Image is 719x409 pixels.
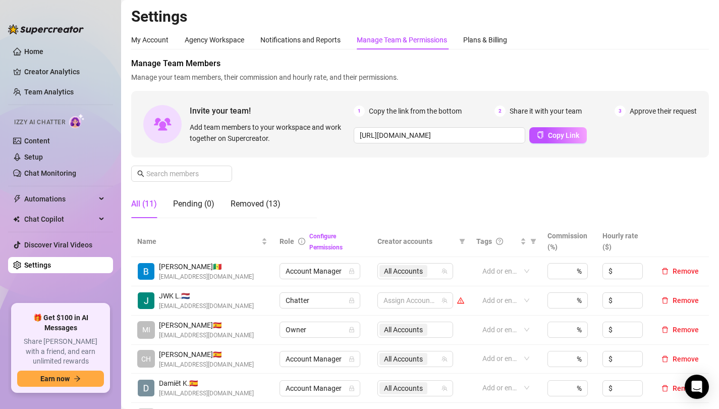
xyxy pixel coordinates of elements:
[494,106,506,117] span: 2
[24,137,50,145] a: Content
[159,261,254,272] span: [PERSON_NAME] 🇸🇳
[14,118,65,127] span: Izzy AI Chatter
[231,198,281,210] div: Removed (13)
[138,292,154,309] img: JWK Logistics
[24,88,74,96] a: Team Analytics
[476,236,492,247] span: Tags
[661,268,669,275] span: delete
[138,263,154,280] img: Barbara van der Weiden
[661,297,669,304] span: delete
[131,34,169,45] div: My Account
[657,265,703,277] button: Remove
[657,382,703,394] button: Remove
[441,268,448,274] span: team
[441,297,448,303] span: team
[530,238,536,244] span: filter
[673,355,699,363] span: Remove
[260,34,341,45] div: Notifications and Reports
[369,106,462,117] span: Copy the link from the bottom
[137,170,144,177] span: search
[131,226,273,257] th: Name
[496,238,503,245] span: question-circle
[159,290,254,301] span: JWK L. 🇳🇱
[357,34,447,45] div: Manage Team & Permissions
[349,385,355,391] span: lock
[673,267,699,275] span: Remove
[185,34,244,45] div: Agency Workspace
[379,353,427,365] span: All Accounts
[349,327,355,333] span: lock
[286,381,354,396] span: Account Manager
[8,24,84,34] img: logo-BBDzfeDw.svg
[24,211,96,227] span: Chat Copilot
[349,268,355,274] span: lock
[74,375,81,382] span: arrow-right
[685,375,709,399] div: Open Intercom Messenger
[159,389,254,398] span: [EMAIL_ADDRESS][DOMAIN_NAME]
[24,241,92,249] a: Discover Viral Videos
[309,233,343,251] a: Configure Permissions
[537,131,544,138] span: copy
[146,168,218,179] input: Search members
[349,297,355,303] span: lock
[24,191,96,207] span: Automations
[17,371,104,387] button: Earn nowarrow-right
[24,169,76,177] a: Chat Monitoring
[657,324,703,336] button: Remove
[661,326,669,333] span: delete
[596,226,651,257] th: Hourly rate ($)
[630,106,697,117] span: Approve their request
[529,127,587,143] button: Copy Link
[286,264,354,279] span: Account Manager
[40,375,70,383] span: Earn now
[673,384,699,392] span: Remove
[190,105,354,117] span: Invite your team!
[298,238,305,245] span: info-circle
[528,234,538,249] span: filter
[138,380,154,396] img: Damiët Korver
[286,322,354,337] span: Owner
[379,382,427,394] span: All Accounts
[657,353,703,365] button: Remove
[280,237,294,245] span: Role
[159,301,254,311] span: [EMAIL_ADDRESS][DOMAIN_NAME]
[69,114,85,128] img: AI Chatter
[384,353,423,365] span: All Accounts
[24,64,105,80] a: Creator Analytics
[159,360,254,370] span: [EMAIL_ADDRESS][DOMAIN_NAME]
[159,331,254,340] span: [EMAIL_ADDRESS][DOMAIN_NAME]
[457,234,467,249] span: filter
[24,47,43,56] a: Home
[384,383,423,394] span: All Accounts
[441,356,448,362] span: team
[24,153,43,161] a: Setup
[131,198,157,210] div: All (11)
[286,293,354,308] span: Chatter
[463,34,507,45] div: Plans & Billing
[24,261,51,269] a: Settings
[548,131,579,139] span: Copy Link
[657,294,703,306] button: Remove
[190,122,350,144] span: Add team members to your workspace and work together on Supercreator.
[131,7,709,26] h2: Settings
[137,236,259,247] span: Name
[457,297,464,304] span: warning
[131,58,709,70] span: Manage Team Members
[615,106,626,117] span: 3
[459,238,465,244] span: filter
[673,296,699,304] span: Remove
[510,106,582,117] span: Share it with your team
[286,351,354,367] span: Account Manager
[379,265,427,277] span: All Accounts
[159,349,254,360] span: [PERSON_NAME] 🇪🇸
[377,236,455,247] span: Creator accounts
[142,324,150,335] span: MI
[141,353,151,365] span: CH
[441,385,448,391] span: team
[541,226,596,257] th: Commission (%)
[661,355,669,363] span: delete
[17,313,104,333] span: 🎁 Get $100 in AI Messages
[349,356,355,362] span: lock
[131,72,709,83] span: Manage your team members, their commission and hourly rate, and their permissions.
[159,272,254,282] span: [EMAIL_ADDRESS][DOMAIN_NAME]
